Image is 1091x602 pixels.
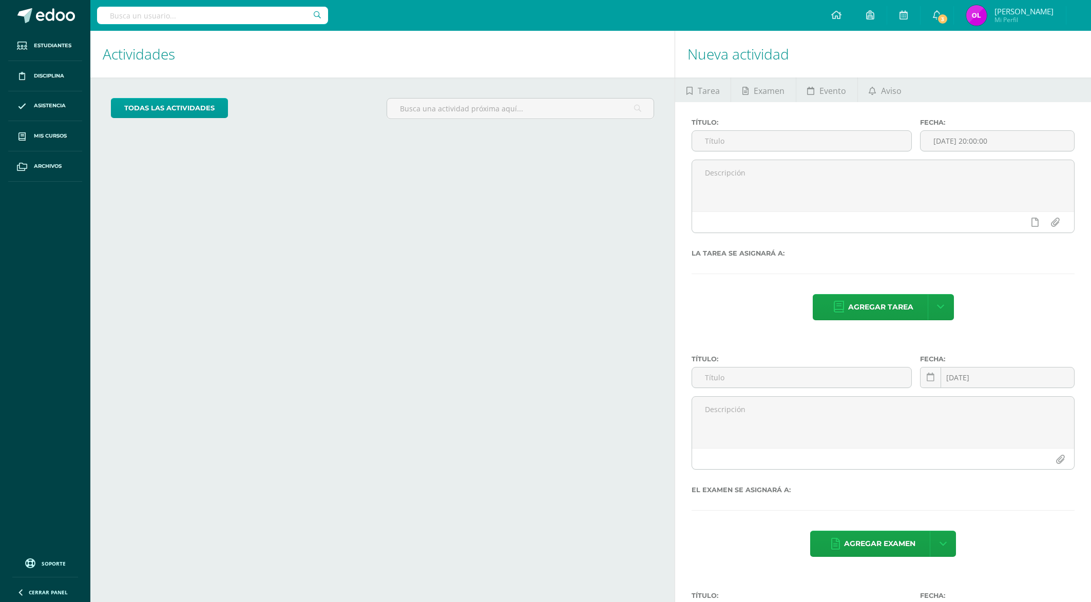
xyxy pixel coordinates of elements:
a: Asistencia [8,91,82,122]
span: Disciplina [34,72,64,80]
label: Fecha: [920,355,1075,363]
label: Título: [692,592,911,599]
a: Estudiantes [8,31,82,61]
a: Mis cursos [8,121,82,151]
h1: Nueva actividad [687,31,1079,77]
input: Fecha de entrega [921,131,1074,151]
span: Agregar tarea [848,295,913,320]
input: Busca una actividad próxima aquí... [387,99,654,119]
label: Título: [692,355,911,363]
a: Tarea [675,77,731,102]
span: Cerrar panel [29,589,68,596]
label: Fecha: [920,592,1075,599]
span: Aviso [881,79,902,103]
span: [PERSON_NAME] [994,6,1054,16]
label: La tarea se asignará a: [692,249,1075,257]
span: Evento [819,79,846,103]
span: Mi Perfil [994,15,1054,24]
span: Tarea [698,79,720,103]
span: Estudiantes [34,42,71,50]
a: Disciplina [8,61,82,91]
label: Fecha: [920,119,1075,126]
a: Evento [796,77,857,102]
input: Busca un usuario... [97,7,328,24]
h1: Actividades [103,31,662,77]
label: El examen se asignará a: [692,486,1075,494]
span: 3 [937,13,948,25]
span: Soporte [42,560,66,567]
input: Título [692,131,911,151]
span: Mis cursos [34,132,67,140]
span: Archivos [34,162,62,170]
a: todas las Actividades [111,98,228,118]
span: Asistencia [34,102,66,110]
span: Agregar examen [844,531,915,556]
span: Examen [754,79,784,103]
input: Fecha de entrega [921,367,1074,387]
a: Archivos [8,151,82,182]
input: Título [692,367,911,387]
a: Examen [731,77,795,102]
img: 38449998a24b07b3cdf40e4da759c3bf.png [966,5,987,26]
a: Soporte [12,556,78,570]
a: Aviso [858,77,913,102]
label: Título: [692,119,911,126]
